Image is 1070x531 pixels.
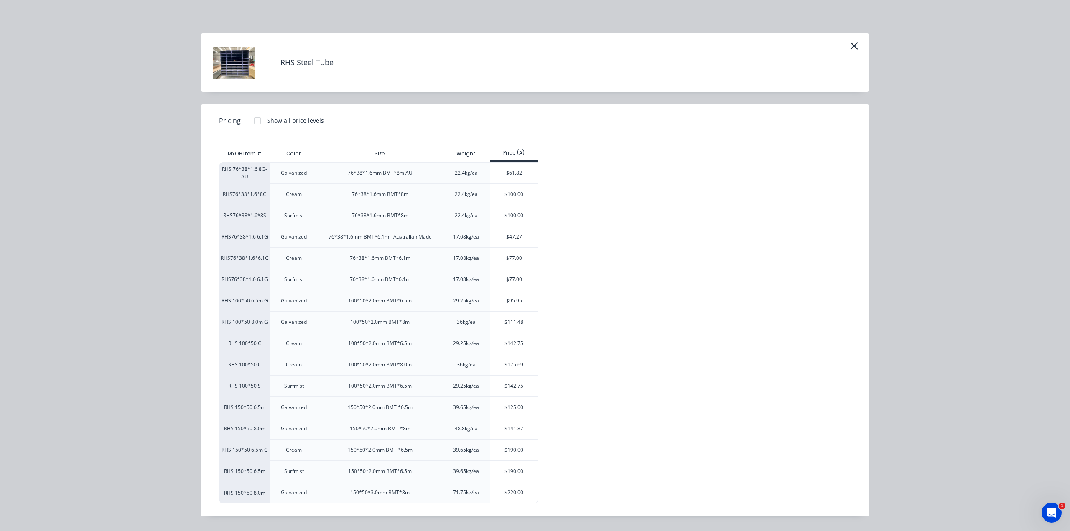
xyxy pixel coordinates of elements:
[490,333,538,354] div: $142.75
[490,354,538,375] div: $175.69
[219,333,270,354] div: RHS 100*50 C
[348,297,412,305] div: 100*50*2.0mm BMT*6.5m
[267,116,324,125] div: Show all price levels
[490,461,538,482] div: $190.00
[219,145,270,162] div: MYOB Item #
[490,397,538,418] div: $125.00
[490,149,538,157] div: Price (A)
[350,489,410,496] div: 150*50*3.0mm BMT*8m
[281,169,307,177] div: Galvanized
[490,440,538,460] div: $190.00
[280,143,308,164] div: Color
[453,446,479,454] div: 39.65kg/ea
[284,276,304,283] div: Surfmist
[286,191,302,198] div: Cream
[453,276,479,283] div: 17.08kg/ea
[453,489,479,496] div: 71.75kg/ea
[490,418,538,439] div: $141.87
[219,162,270,183] div: RHS 76*38*1.6 8G-AU
[348,467,412,475] div: 150*50*2.0mm BMT*6.5m
[490,248,538,269] div: $77.00
[490,312,538,333] div: $111.48
[281,425,307,432] div: Galvanized
[490,269,538,290] div: $77.00
[453,297,479,305] div: 29.25kg/ea
[455,191,478,198] div: 22.4kg/ea
[219,247,270,269] div: RHS76*38*1.6*6.1C
[455,212,478,219] div: 22.4kg/ea
[219,482,270,503] div: RHS 150*50 8.0m
[1059,503,1065,509] span: 1
[350,276,410,283] div: 76*38*1.6mm BMT*6.1m
[350,254,410,262] div: 76*38*1.6mm BMT*6.1m
[213,42,255,84] img: RHS Steel Tube
[455,169,478,177] div: 22.4kg/ea
[352,212,408,219] div: 76*38*1.6mm BMT*8m
[350,318,410,326] div: 100*50*2.0mm BMT*8m
[284,467,304,475] div: Surfmist
[281,318,307,326] div: Galvanized
[219,116,241,126] span: Pricing
[286,446,302,454] div: Cream
[329,233,432,241] div: 76*38*1.6mm BMT*6.1m - Australian Made
[453,382,479,390] div: 29.25kg/ea
[348,446,413,454] div: 150*50*2.0mm BMT *6.5m
[219,311,270,333] div: RHS 100*50 8.0m G
[219,354,270,375] div: RHS 100*50 C
[453,340,479,347] div: 29.25kg/ea
[453,467,479,475] div: 39.65kg/ea
[281,489,307,496] div: Galvanized
[453,233,479,241] div: 17.08kg/ea
[348,404,413,411] div: 150*50*2.0mm BMT *6.5m
[284,382,304,390] div: Surfmist
[490,482,538,503] div: $220.00
[219,418,270,439] div: RHS 150*50 8.0m
[455,425,478,432] div: 48.8kg/ea
[348,340,412,347] div: 100*50*2.0mm BMT*6.5m
[350,425,410,432] div: 150*50*2.0mm BMT *8m
[281,233,307,241] div: Galvanized
[281,297,307,305] div: Galvanized
[219,290,270,311] div: RHS 100*50 6.5m G
[1042,503,1062,523] iframe: Intercom live chat
[348,169,413,177] div: 76*38*1.6mm BMT*8m AU
[457,361,476,368] div: 36kg/ea
[219,439,270,460] div: RHS 150*50 6.5m C
[348,361,412,368] div: 100*50*2.0mm BMT*8.0m
[286,254,302,262] div: Cream
[267,55,346,71] h4: RHS Steel Tube
[490,226,538,247] div: $47.27
[219,396,270,418] div: RHS 150*50 6.5m
[490,290,538,311] div: $95.95
[281,404,307,411] div: Galvanized
[286,361,302,368] div: Cream
[284,212,304,219] div: Surfmist
[219,205,270,226] div: RHS76*38*1.6*8S
[450,143,482,164] div: Weight
[368,143,392,164] div: Size
[490,184,538,205] div: $100.00
[219,269,270,290] div: RHS76*38*1.6 6.1G
[219,460,270,482] div: RHS 150*50 6.5m
[286,340,302,347] div: Cream
[219,183,270,205] div: RHS76*38*1.6*8C
[352,191,408,198] div: 76*38*1.6mm BMT*8m
[348,382,412,390] div: 100*50*2.0mm BMT*6.5m
[219,226,270,247] div: RHS76*38*1.6 6.1G
[453,404,479,411] div: 39.65kg/ea
[490,205,538,226] div: $100.00
[457,318,476,326] div: 36kg/ea
[453,254,479,262] div: 17.08kg/ea
[490,163,538,183] div: $61.82
[219,375,270,396] div: RHS 100*50 S
[490,376,538,396] div: $142.75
